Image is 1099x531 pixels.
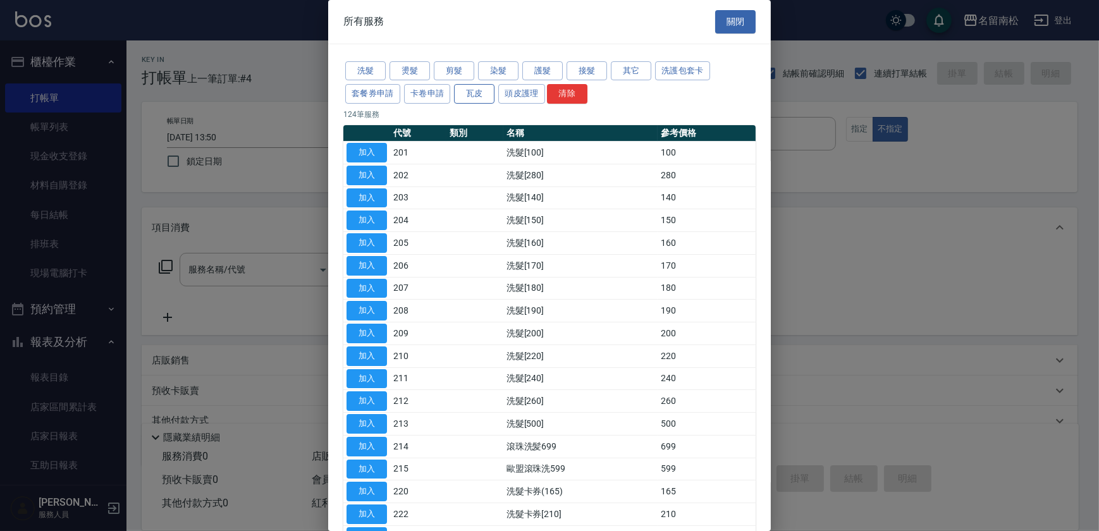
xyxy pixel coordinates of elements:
[390,503,446,526] td: 222
[658,277,756,300] td: 180
[503,390,658,413] td: 洗髮[260]
[390,209,446,232] td: 204
[658,209,756,232] td: 150
[478,61,519,81] button: 染髮
[390,413,446,436] td: 213
[503,209,658,232] td: 洗髮[150]
[343,109,756,120] p: 124 筆服務
[503,480,658,503] td: 洗髮卡券(165)
[347,256,387,276] button: 加入
[347,188,387,208] button: 加入
[390,390,446,413] td: 212
[390,277,446,300] td: 207
[503,367,658,390] td: 洗髮[240]
[347,482,387,501] button: 加入
[658,322,756,345] td: 200
[390,125,446,142] th: 代號
[503,345,658,367] td: 洗髮[220]
[404,84,451,104] button: 卡卷申請
[390,254,446,277] td: 206
[347,324,387,343] button: 加入
[390,480,446,503] td: 220
[658,503,756,526] td: 210
[658,458,756,480] td: 599
[503,435,658,458] td: 滾珠洗髪699
[503,322,658,345] td: 洗髮[200]
[390,345,446,367] td: 210
[658,186,756,209] td: 140
[390,367,446,390] td: 211
[390,164,446,186] td: 202
[347,279,387,298] button: 加入
[567,61,607,81] button: 接髮
[522,61,563,81] button: 護髮
[503,142,658,164] td: 洗髮[100]
[658,413,756,436] td: 500
[345,61,386,81] button: 洗髮
[347,369,387,389] button: 加入
[446,125,503,142] th: 類別
[347,211,387,230] button: 加入
[347,460,387,479] button: 加入
[503,164,658,186] td: 洗髮[280]
[390,232,446,255] td: 205
[658,142,756,164] td: 100
[390,458,446,480] td: 215
[658,345,756,367] td: 220
[347,504,387,524] button: 加入
[347,233,387,253] button: 加入
[503,125,658,142] th: 名稱
[347,166,387,185] button: 加入
[390,186,446,209] td: 203
[503,413,658,436] td: 洗髮[500]
[345,84,400,104] button: 套餐券申請
[503,254,658,277] td: 洗髮[170]
[503,503,658,526] td: 洗髮卡券[210]
[658,232,756,255] td: 160
[390,142,446,164] td: 201
[454,84,494,104] button: 瓦皮
[503,277,658,300] td: 洗髮[180]
[503,458,658,480] td: 歐盟滾珠洗599
[611,61,651,81] button: 其它
[434,61,474,81] button: 剪髮
[655,61,710,81] button: 洗護包套卡
[347,143,387,162] button: 加入
[503,186,658,209] td: 洗髮[140]
[347,391,387,411] button: 加入
[498,84,545,104] button: 頭皮護理
[503,300,658,322] td: 洗髮[190]
[390,61,430,81] button: 燙髮
[715,10,756,34] button: 關閉
[658,390,756,413] td: 260
[658,480,756,503] td: 165
[347,437,387,456] button: 加入
[343,15,384,28] span: 所有服務
[390,300,446,322] td: 208
[658,164,756,186] td: 280
[658,254,756,277] td: 170
[658,125,756,142] th: 參考價格
[547,84,587,104] button: 清除
[658,367,756,390] td: 240
[347,414,387,434] button: 加入
[503,232,658,255] td: 洗髮[160]
[390,322,446,345] td: 209
[658,300,756,322] td: 190
[658,435,756,458] td: 699
[347,301,387,320] button: 加入
[390,435,446,458] td: 214
[347,346,387,366] button: 加入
